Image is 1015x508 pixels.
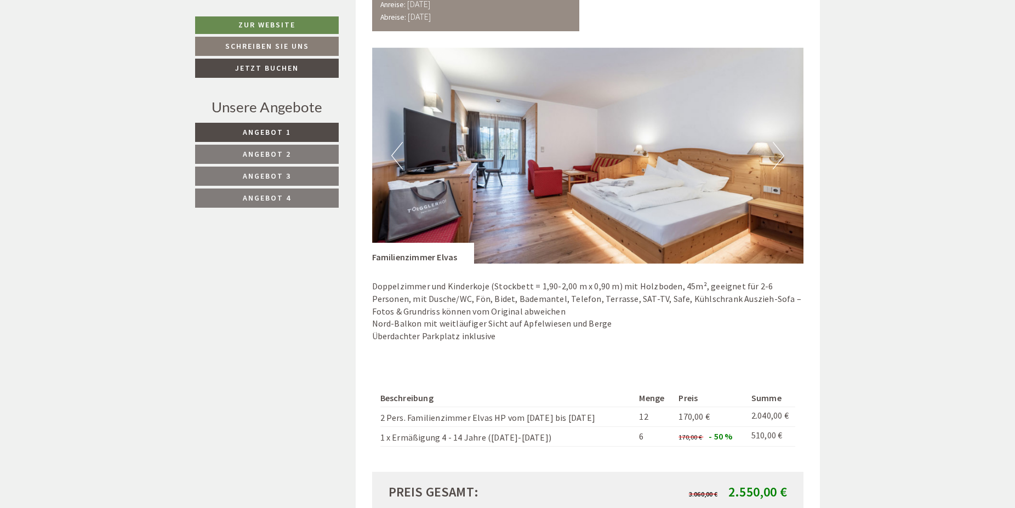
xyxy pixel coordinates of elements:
[380,390,635,407] th: Beschreibung
[678,433,702,441] span: 170,00 €
[728,483,787,500] span: 2.550,00 €
[196,9,236,27] div: [DATE]
[747,390,795,407] th: Summe
[674,390,746,407] th: Preis
[747,407,795,426] td: 2.040,00 €
[678,411,710,422] span: 170,00 €
[709,431,732,442] span: - 50 %
[408,11,431,22] b: [DATE]
[243,149,291,159] span: Angebot 2
[195,59,339,78] a: Jetzt buchen
[391,142,403,169] button: Previous
[380,426,635,446] td: 1 x Ermäßigung 4 - 14 Jahre ([DATE]-[DATE])
[773,142,784,169] button: Next
[243,171,291,181] span: Angebot 3
[689,490,717,498] span: 3.060,00 €
[635,407,674,426] td: 12
[635,390,674,407] th: Menge
[747,426,795,446] td: 510,00 €
[380,483,588,501] div: Preis gesamt:
[372,280,804,343] p: Doppelzimmer und Kinderkoje (Stockbett = 1,90-2,00 m x 0,90 m) mit Holzboden, 45m², geeignet für ...
[195,16,339,34] a: Zur Website
[366,289,432,308] button: Senden
[243,127,291,137] span: Angebot 1
[17,54,174,61] small: 23:08
[243,193,291,203] span: Angebot 4
[380,13,407,22] small: Abreise:
[9,30,179,64] div: Guten Tag, wie können wir Ihnen helfen?
[195,37,339,56] a: Schreiben Sie uns
[635,426,674,446] td: 6
[17,32,174,41] div: [GEOGRAPHIC_DATA]
[380,407,635,426] td: 2 Pers. Familienzimmer Elvas HP vom [DATE] bis [DATE]
[372,48,804,264] img: image
[195,97,339,117] div: Unsere Angebote
[372,243,474,264] div: Familienzimmer Elvas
